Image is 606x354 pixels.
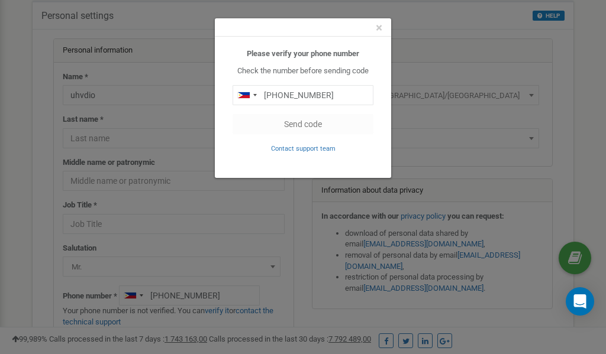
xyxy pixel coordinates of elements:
[233,86,260,105] div: Telephone country code
[233,85,373,105] input: 0905 123 4567
[566,287,594,316] div: Open Intercom Messenger
[271,145,336,152] small: Contact support team
[247,49,359,58] b: Please verify your phone number
[233,66,373,77] p: Check the number before sending code
[233,114,373,134] button: Send code
[376,21,382,35] span: ×
[376,22,382,34] button: Close
[271,144,336,152] a: Contact support team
